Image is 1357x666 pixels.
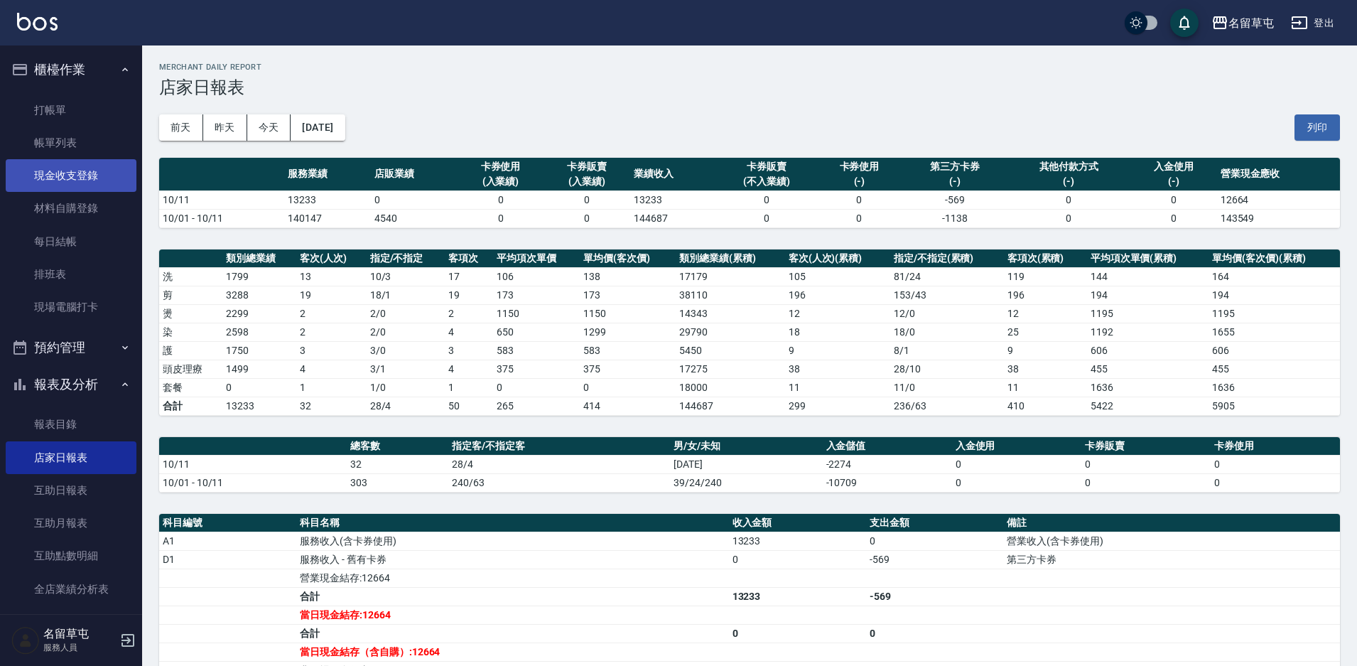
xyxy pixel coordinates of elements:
[493,323,580,341] td: 650
[785,360,890,378] td: 38
[296,569,728,587] td: 營業現金結存:12664
[11,626,40,655] img: Person
[890,397,1004,415] td: 236/63
[580,286,676,304] td: 173
[458,209,544,227] td: 0
[717,209,816,227] td: 0
[676,341,784,360] td: 5450
[367,378,445,397] td: 1 / 0
[866,532,1003,550] td: 0
[670,473,823,492] td: 39/24/240
[906,159,1003,174] div: 第三方卡券
[890,378,1004,397] td: 11 / 0
[630,190,717,209] td: 13233
[952,437,1081,456] th: 入金使用
[448,455,670,473] td: 28/4
[159,267,222,286] td: 洗
[1087,360,1209,378] td: 455
[6,94,136,127] a: 打帳單
[1209,286,1340,304] td: 194
[6,258,136,291] a: 排班表
[890,323,1004,341] td: 18 / 0
[729,624,866,643] td: 0
[222,249,296,268] th: 類別總業績
[6,606,136,638] a: 營業統計分析表
[222,397,296,415] td: 13233
[296,360,367,378] td: 4
[222,360,296,378] td: 1499
[1206,9,1280,38] button: 名留草屯
[203,114,247,141] button: 昨天
[493,304,580,323] td: 1150
[1007,190,1130,209] td: 0
[159,341,222,360] td: 護
[1004,249,1087,268] th: 客項次(累積)
[296,341,367,360] td: 3
[890,286,1004,304] td: 153 / 43
[580,397,676,415] td: 414
[1209,323,1340,341] td: 1655
[159,158,1340,228] table: a dense table
[1087,323,1209,341] td: 1192
[1004,304,1087,323] td: 12
[445,323,493,341] td: 4
[159,249,1340,416] table: a dense table
[729,550,866,569] td: 0
[296,624,728,643] td: 合計
[1209,304,1340,323] td: 1195
[159,77,1340,97] h3: 店家日報表
[720,174,813,189] div: (不入業績)
[890,267,1004,286] td: 81 / 24
[371,209,458,227] td: 4540
[1211,437,1340,456] th: 卡券使用
[159,286,222,304] td: 剪
[445,267,493,286] td: 17
[159,209,284,227] td: 10/01 - 10/11
[890,304,1004,323] td: 12 / 0
[1081,473,1211,492] td: 0
[6,51,136,88] button: 櫃檯作業
[785,286,890,304] td: 196
[890,249,1004,268] th: 指定/不指定(累積)
[890,341,1004,360] td: 8 / 1
[6,291,136,323] a: 現場電腦打卡
[1087,397,1209,415] td: 5422
[1081,455,1211,473] td: 0
[6,573,136,606] a: 全店業績分析表
[493,378,580,397] td: 0
[952,473,1081,492] td: 0
[1209,341,1340,360] td: 606
[296,606,728,624] td: 當日現金結存:12664
[547,174,627,189] div: (入業績)
[493,360,580,378] td: 375
[1003,514,1340,532] th: 備註
[367,323,445,341] td: 2 / 0
[820,159,899,174] div: 卡券使用
[823,455,952,473] td: -2274
[222,267,296,286] td: 1799
[367,341,445,360] td: 3 / 0
[1004,378,1087,397] td: 11
[1211,473,1340,492] td: 0
[866,550,1003,569] td: -569
[729,514,866,532] th: 收入金額
[1087,286,1209,304] td: 194
[6,329,136,366] button: 預約管理
[580,341,676,360] td: 583
[1081,437,1211,456] th: 卡券販賣
[159,304,222,323] td: 燙
[1130,209,1217,227] td: 0
[493,267,580,286] td: 106
[222,304,296,323] td: 2299
[1003,532,1340,550] td: 營業收入(含卡券使用)
[670,455,823,473] td: [DATE]
[6,441,136,474] a: 店家日報表
[159,114,203,141] button: 前天
[785,397,890,415] td: 299
[1294,114,1340,141] button: 列印
[823,437,952,456] th: 入金儲值
[493,341,580,360] td: 583
[367,304,445,323] td: 2 / 0
[1087,249,1209,268] th: 平均項次單價(累積)
[247,114,291,141] button: 今天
